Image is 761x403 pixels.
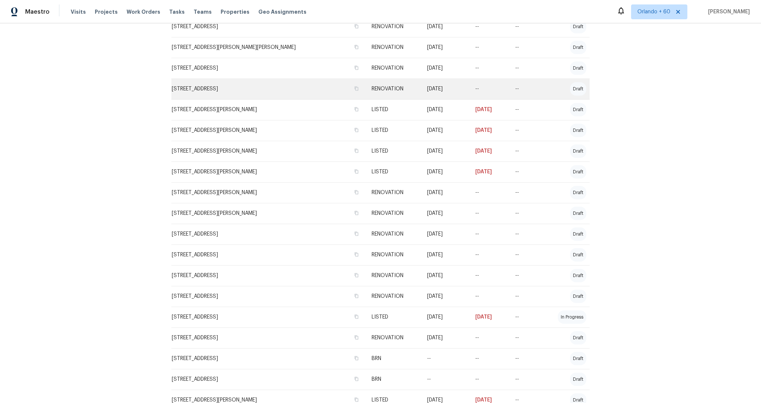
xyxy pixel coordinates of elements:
div: draft [570,82,586,96]
td: RENOVATION [366,182,421,203]
div: draft [570,103,586,116]
div: draft [570,331,586,344]
td: [STREET_ADDRESS] [171,58,366,79]
td: [STREET_ADDRESS][PERSON_NAME] [171,99,366,120]
td: RENOVATION [366,224,421,244]
td: [DATE] [469,120,509,141]
td: [STREET_ADDRESS][PERSON_NAME] [171,203,366,224]
div: draft [570,20,586,33]
div: draft [570,269,586,282]
td: [STREET_ADDRESS] [171,307,366,327]
button: Copy Address [353,127,360,133]
td: [DATE] [421,79,469,99]
button: Copy Address [353,189,360,196]
td: LISTED [366,161,421,182]
td: -- [509,182,542,203]
td: RENOVATION [366,286,421,307]
td: RENOVATION [366,58,421,79]
button: Copy Address [353,85,360,92]
td: [STREET_ADDRESS] [171,16,366,37]
td: -- [509,141,542,161]
td: -- [509,37,542,58]
td: -- [469,286,509,307]
div: draft [570,144,586,158]
div: draft [570,41,586,54]
td: [DATE] [421,224,469,244]
td: [DATE] [421,37,469,58]
td: [DATE] [421,203,469,224]
td: -- [509,79,542,99]
td: -- [509,348,542,369]
td: -- [469,327,509,348]
td: LISTED [366,307,421,327]
td: [DATE] [421,120,469,141]
td: LISTED [366,141,421,161]
td: -- [509,58,542,79]
td: [DATE] [469,99,509,120]
div: draft [570,61,586,75]
td: LISTED [366,99,421,120]
td: -- [469,369,509,390]
span: Properties [221,8,249,16]
td: LISTED [366,120,421,141]
td: [STREET_ADDRESS][PERSON_NAME] [171,182,366,203]
td: [STREET_ADDRESS] [171,327,366,348]
td: [DATE] [421,16,469,37]
td: -- [469,203,509,224]
td: [DATE] [421,286,469,307]
button: Copy Address [353,230,360,237]
td: -- [509,286,542,307]
td: [STREET_ADDRESS][PERSON_NAME][PERSON_NAME] [171,37,366,58]
td: [DATE] [421,141,469,161]
div: draft [570,207,586,220]
button: Copy Address [353,293,360,299]
td: -- [509,203,542,224]
td: [DATE] [421,161,469,182]
td: [STREET_ADDRESS] [171,224,366,244]
td: RENOVATION [366,265,421,286]
span: Geo Assignments [258,8,306,16]
td: [STREET_ADDRESS] [171,286,366,307]
button: Copy Address [353,313,360,320]
button: Copy Address [353,64,360,71]
td: -- [469,224,509,244]
td: BRN [366,348,421,369]
td: [DATE] [469,307,509,327]
td: -- [469,182,509,203]
button: Copy Address [353,44,360,50]
button: Copy Address [353,376,360,382]
div: draft [570,165,586,179]
td: [STREET_ADDRESS] [171,79,366,99]
button: Copy Address [353,168,360,175]
td: RENOVATION [366,244,421,265]
td: [DATE] [469,161,509,182]
td: -- [469,244,509,265]
span: Orlando + 60 [637,8,670,16]
td: BRN [366,369,421,390]
div: draft [570,373,586,386]
td: [STREET_ADDRESS] [171,348,366,369]
td: -- [469,348,509,369]
td: [DATE] [421,244,469,265]
td: [STREET_ADDRESS] [171,369,366,390]
span: Projects [95,8,118,16]
td: -- [509,307,542,327]
button: Copy Address [353,23,360,30]
td: -- [509,244,542,265]
span: Maestro [25,8,50,16]
td: -- [469,265,509,286]
td: -- [469,79,509,99]
td: [DATE] [421,265,469,286]
td: -- [509,99,542,120]
span: Teams [194,8,212,16]
button: Copy Address [353,396,360,403]
td: -- [469,16,509,37]
td: -- [509,265,542,286]
div: draft [570,290,586,303]
button: Copy Address [353,334,360,341]
div: draft [570,227,586,241]
td: RENOVATION [366,203,421,224]
td: RENOVATION [366,37,421,58]
td: [DATE] [421,327,469,348]
td: -- [421,369,469,390]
